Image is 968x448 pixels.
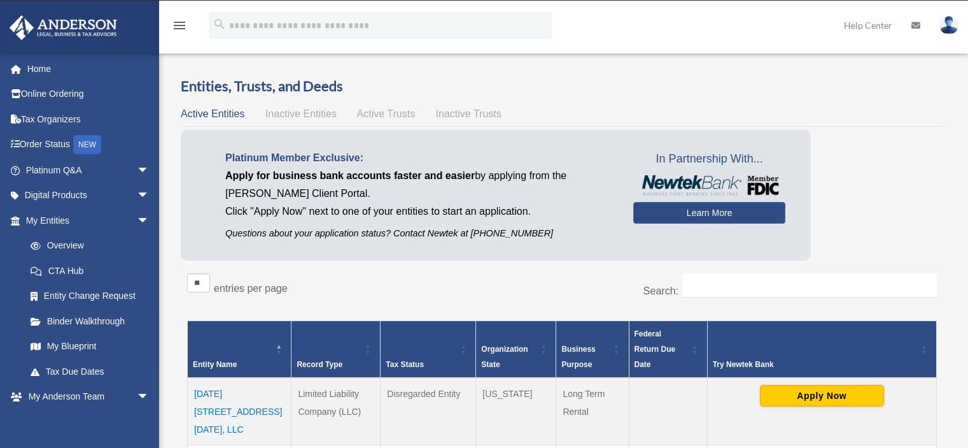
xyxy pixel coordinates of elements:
td: [US_STATE] [476,378,556,445]
h3: Entities, Trusts, and Deeds [181,76,943,96]
span: Inactive Trusts [436,108,502,119]
p: Click "Apply Now" next to one of your entities to start an application. [225,203,614,220]
span: Active Trusts [357,108,416,119]
a: Binder Walkthrough [18,308,162,334]
a: My Entitiesarrow_drop_down [9,208,162,233]
p: Platinum Member Exclusive: [225,149,614,167]
span: Entity Name [193,360,237,369]
a: My Blueprint [18,334,162,359]
th: Federal Return Due Date: Activate to sort [629,321,707,378]
span: In Partnership With... [633,149,785,170]
th: Organization State: Activate to sort [476,321,556,378]
a: menu [172,22,187,33]
div: Try Newtek Bank [713,357,917,372]
p: Questions about your application status? Contact Newtek at [PHONE_NUMBER] [225,226,614,242]
i: menu [172,18,187,33]
img: User Pic [939,16,958,34]
span: arrow_drop_down [137,183,162,209]
p: by applying from the [PERSON_NAME] Client Portal. [225,167,614,203]
span: arrow_drop_down [137,208,162,234]
label: Search: [643,285,678,296]
td: Limited Liability Company (LLC) [291,378,381,445]
td: [DATE][STREET_ADDRESS][DATE], LLC [188,378,291,445]
th: Business Purpose: Activate to sort [556,321,629,378]
a: Overview [18,233,156,259]
td: Long Term Rental [556,378,629,445]
a: Online Ordering [9,82,169,107]
a: Entity Change Request [18,284,162,309]
th: Tax Status: Activate to sort [381,321,476,378]
div: NEW [73,135,101,154]
a: Order StatusNEW [9,132,169,158]
span: Record Type [297,360,342,369]
img: NewtekBankLogoSM.png [640,175,779,196]
a: Tax Due Dates [18,359,162,384]
span: Tax Status [386,360,424,369]
span: Business Purpose [561,345,595,369]
a: Home [9,56,169,82]
span: Active Entities [181,108,244,119]
label: entries per page [214,283,288,294]
i: search [213,17,227,31]
span: arrow_drop_down [137,384,162,410]
th: Entity Name: Activate to invert sorting [188,321,291,378]
th: Record Type: Activate to sort [291,321,381,378]
td: Disregarded Entity [381,378,476,445]
a: My Anderson Teamarrow_drop_down [9,384,169,410]
span: Federal Return Due Date [635,329,676,369]
a: Tax Organizers [9,106,169,132]
img: Anderson Advisors Platinum Portal [6,15,121,40]
a: Platinum Q&Aarrow_drop_down [9,157,169,183]
a: Digital Productsarrow_drop_down [9,183,169,208]
th: Try Newtek Bank : Activate to sort [707,321,936,378]
span: Organization State [481,345,528,369]
a: CTA Hub [18,258,162,284]
span: Inactive Entities [265,108,337,119]
button: Apply Now [760,385,884,407]
span: arrow_drop_down [137,157,162,184]
span: Apply for business bank accounts faster and easier [225,170,475,181]
a: Learn More [633,202,785,224]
